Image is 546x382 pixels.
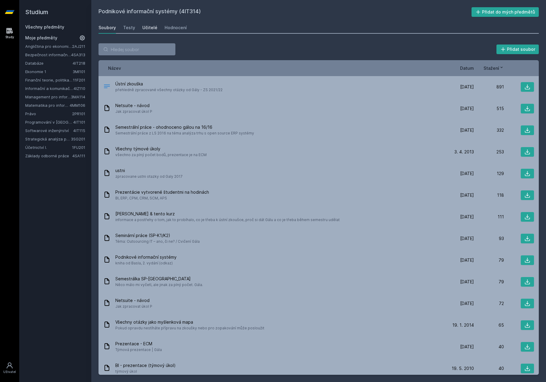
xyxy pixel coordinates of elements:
a: Programování v [GEOGRAPHIC_DATA] [25,119,73,125]
span: Netsuite - návod [115,297,152,303]
a: Management pro informatiky a statistiky [25,94,71,100]
div: Uživatel [3,370,16,374]
div: 79 [474,257,504,263]
a: 4SA111 [72,153,85,158]
span: Všechny týmové úkoly [115,146,207,152]
a: Všechny předměty [25,24,64,29]
h2: Podnikové informační systémy (4IT314) [99,7,472,17]
a: Matematika pro informatiky [25,102,70,108]
button: Přidat do mých předmětů [472,7,539,17]
a: Bezpečnost informačních systémů [25,52,71,58]
a: 4MM106 [70,103,85,108]
span: [DATE] [460,192,474,198]
div: 515 [474,106,504,112]
a: 3SG201 [71,137,85,141]
a: 4IT115 [73,128,85,133]
div: 40 [474,365,504,371]
a: 3MI101 [73,69,85,74]
div: 253 [474,149,504,155]
div: Hodnocení [165,25,187,31]
span: Prezentace - ECM [115,341,162,347]
span: Seminární práce (SP-K1/K2) [115,233,200,239]
a: Study [1,24,18,42]
a: Uživatel [1,359,18,377]
a: Ekonomie 1 [25,69,73,75]
button: Přidat soubor [496,45,539,54]
a: Učitelé [142,22,157,34]
span: zpracovane ustni otazky od Galy 2017 [115,174,183,180]
button: Stažení [484,65,504,71]
span: přehledně zpracované všechny otázky od Gály - ZS 2021/22 [115,87,223,93]
button: Název [108,65,121,71]
a: 11F201 [73,78,85,82]
span: informace a postřehy o tom, jak to probíhalo, co je třeba k ústní zkoušce, proč si dát Gálu a co ... [115,217,340,223]
div: Study [5,35,14,39]
span: Jak zpracovat úkol P [115,303,152,310]
span: [DATE] [460,257,474,263]
span: Téma: Outsourcing IT – ano, či ne? / Cvičení Gála [115,239,200,245]
span: [DATE] [460,214,474,220]
span: Něco málo mi vyčetl, ale jinak za plný počet. Gála. [115,282,203,288]
span: [DATE] [460,344,474,350]
span: 3. 4. 2013 [454,149,474,155]
span: [DATE] [460,300,474,307]
span: [DATE] [460,127,474,133]
span: kniha od Basla, 2. vydání (odkaz) [115,260,177,266]
span: [DATE] [460,106,474,112]
div: 332 [474,127,504,133]
span: ustni [115,168,183,174]
div: .DOCX [103,83,111,91]
span: Netsuite - návod [115,103,152,109]
input: Hledej soubor [99,43,175,55]
span: Podnikové informační systémy [115,254,177,260]
span: [DATE] [460,279,474,285]
a: Databáze [25,60,73,66]
span: Semestrální práce z LS 2016 na téma analýza trhu s open source ERP systémy [115,130,254,136]
span: Semestrální práce - ohodnoceno gálou na 16/16 [115,124,254,130]
a: 3MA114 [71,94,85,99]
button: Datum [460,65,474,71]
a: Informační a komunikační technologie [25,85,74,91]
span: 19. 1. 2014 [452,322,474,328]
div: 129 [474,171,504,177]
a: 4IT101 [73,120,85,125]
a: 4IZ110 [74,86,85,91]
span: všechno za plný počet bodů, prezentace je na ECM [115,152,207,158]
span: [DATE] [460,84,474,90]
div: 118 [474,192,504,198]
span: Stažení [484,65,499,71]
a: Angličtina pro ekonomická studia 1 (B2/C1) [25,43,72,49]
div: Soubory [99,25,116,31]
div: 40 [474,344,504,350]
span: Všechny otázky jako myšlenková mapa [115,319,264,325]
div: Testy [123,25,135,31]
span: Moje předměty [25,35,57,41]
a: Testy [123,22,135,34]
span: Pokud opravdu nestíháte přípravu na zkoušky nebo pro zopakování může posloužit [115,325,264,331]
span: BI, ERP, CPM, CRM, SCM, APS [115,195,209,201]
span: [DATE] [460,171,474,177]
a: Základy odborné práce [25,153,72,159]
a: 2PR101 [72,111,85,116]
span: 19. 5. 2010 [452,365,474,371]
a: 1FU201 [72,145,85,150]
a: 4IT218 [73,61,85,66]
a: Finanční teorie, politika a instituce [25,77,73,83]
div: 111 [474,214,504,220]
div: Učitelé [142,25,157,31]
a: 2AJ211 [72,44,85,49]
span: Jak zpracovat úkol P [115,109,152,115]
a: Soubory [99,22,116,34]
span: Prezentácie vytvorené študentmi na hodinách [115,189,209,195]
div: 65 [474,322,504,328]
span: [DATE] [460,236,474,242]
div: 72 [474,300,504,307]
a: Softwarové inženýrství [25,128,73,134]
div: 93 [474,236,504,242]
a: 4SA313 [71,52,85,57]
span: Semestrálka SP-[GEOGRAPHIC_DATA] [115,276,203,282]
span: [PERSON_NAME] & tento kurz [115,211,340,217]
